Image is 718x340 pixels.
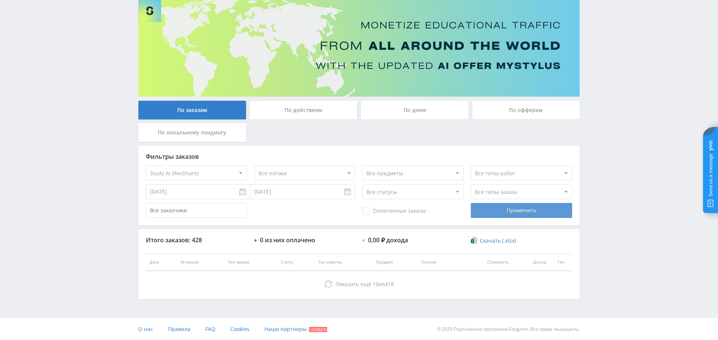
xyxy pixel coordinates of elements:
div: Фильтры заказов [146,153,572,160]
span: Оплаченные заказы [362,207,426,215]
div: По локальному лендингу [138,123,246,142]
th: Доход [512,254,550,271]
th: Потоки [418,254,459,271]
div: 0,00 ₽ дохода [368,237,408,243]
div: По действиям [250,101,358,119]
th: Тип заказа [224,254,277,271]
span: из [335,280,394,288]
th: Предмет [372,254,418,271]
th: Стоимость [459,254,512,271]
span: Наши партнеры [264,325,307,333]
span: 10 [373,280,379,288]
div: По дням [361,101,469,119]
th: Дата [146,254,177,271]
div: 0 из них оплачено [260,237,315,243]
span: Правила [168,325,190,333]
span: FAQ [205,325,215,333]
div: Применить [471,203,572,218]
button: Показать ещё 10из418 [146,277,572,292]
th: Гео [550,254,572,271]
input: Все заказчики [146,203,247,218]
div: По офферам [472,101,580,119]
span: Cookies [230,325,249,333]
a: Скачать (.xlsx) [471,237,516,245]
div: Итого заказов: 428 [146,237,247,243]
th: № заказа [177,254,224,271]
div: По заказам [138,101,246,119]
span: 418 [385,280,394,288]
span: Скачать (.xlsx) [480,238,516,244]
th: Тип работы [314,254,372,271]
th: Статус [277,254,314,271]
img: xlsx [471,237,477,244]
span: Скидки [309,327,327,332]
span: О нас [138,325,153,333]
span: Показать ещё [335,280,371,288]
